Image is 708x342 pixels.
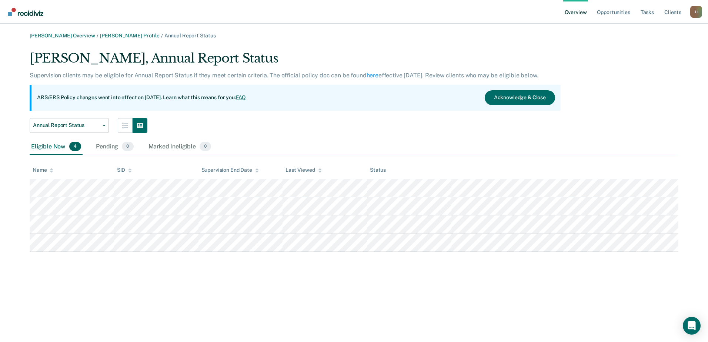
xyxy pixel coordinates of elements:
button: Acknowledge & Close [485,90,555,105]
div: SID [117,167,132,173]
span: 4 [69,142,81,151]
span: / [160,33,164,38]
a: here [367,72,378,79]
span: Annual Report Status [164,33,216,38]
a: [PERSON_NAME] Profile [100,33,160,38]
div: J J [690,6,702,18]
div: Eligible Now4 [30,139,83,155]
span: 0 [122,142,133,151]
div: Name [33,167,53,173]
img: Recidiviz [8,8,43,16]
div: Marked Ineligible0 [147,139,213,155]
div: [PERSON_NAME], Annual Report Status [30,51,561,72]
span: 0 [200,142,211,151]
a: [PERSON_NAME] Overview [30,33,95,38]
p: Supervision clients may be eligible for Annual Report Status if they meet certain criteria. The o... [30,72,538,79]
button: Annual Report Status [30,118,109,133]
div: Pending0 [94,139,135,155]
span: Annual Report Status [33,122,100,128]
span: / [95,33,100,38]
div: Open Intercom Messenger [683,317,701,335]
p: ARS/ERS Policy changes went into effect on [DATE]. Learn what this means for you: [37,94,246,101]
button: Profile dropdown button [690,6,702,18]
div: Last Viewed [285,167,321,173]
a: FAQ [236,94,246,100]
div: Supervision End Date [201,167,259,173]
div: Status [370,167,386,173]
